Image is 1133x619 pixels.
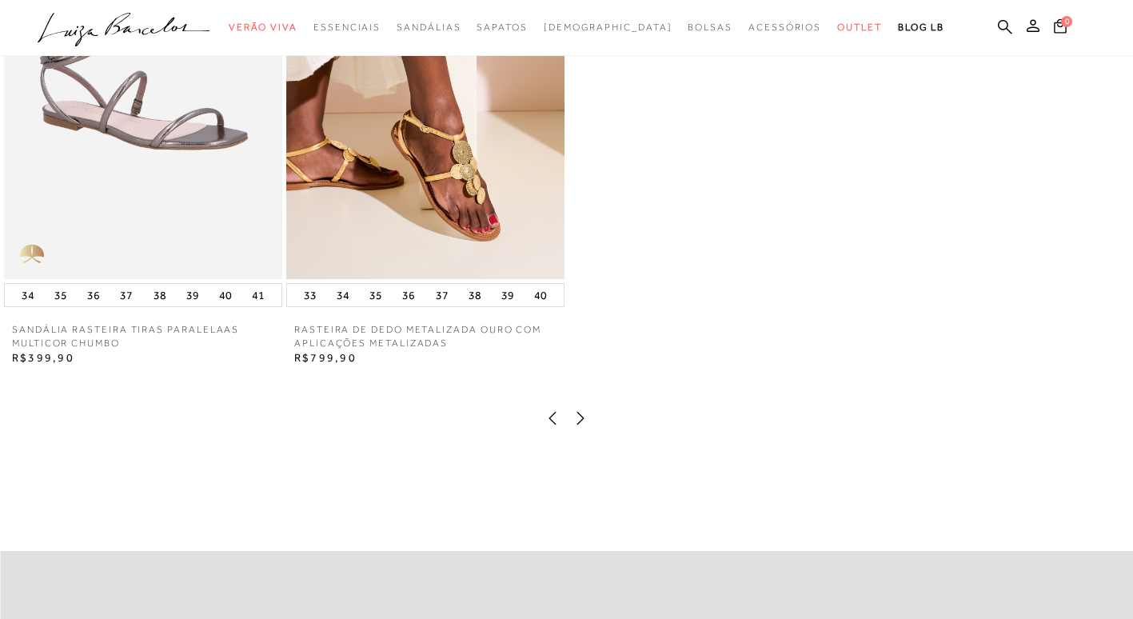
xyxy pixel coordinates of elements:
[748,22,821,33] span: Acessórios
[497,284,519,306] button: 39
[397,284,420,306] button: 36
[464,284,486,306] button: 38
[115,284,138,306] button: 37
[17,284,39,306] button: 34
[229,13,297,42] a: categoryNavScreenReaderText
[332,284,354,306] button: 34
[149,284,171,306] button: 38
[544,13,672,42] a: noSubCategoriesText
[898,13,944,42] a: BLOG LB
[688,13,732,42] a: categoryNavScreenReaderText
[294,351,357,364] span: R$799,90
[12,351,74,364] span: R$399,90
[1061,16,1072,27] span: 0
[4,231,60,279] img: golden_caliandra_v6.png
[544,22,672,33] span: [DEMOGRAPHIC_DATA]
[397,22,461,33] span: Sandálias
[529,284,552,306] button: 40
[182,284,204,306] button: 39
[229,22,297,33] span: Verão Viva
[299,284,321,306] button: 33
[397,13,461,42] a: categoryNavScreenReaderText
[898,22,944,33] span: BLOG LB
[477,13,527,42] a: categoryNavScreenReaderText
[431,284,453,306] button: 37
[688,22,732,33] span: Bolsas
[837,13,882,42] a: categoryNavScreenReaderText
[365,284,387,306] button: 35
[477,22,527,33] span: Sapatos
[837,22,882,33] span: Outlet
[1049,18,1071,39] button: 0
[4,323,282,350] a: SANDÁLIA RASTEIRA TIRAS PARALELAAS MULTICOR CHUMBO
[214,284,237,306] button: 40
[313,22,381,33] span: Essenciais
[313,13,381,42] a: categoryNavScreenReaderText
[286,323,565,350] a: RASTEIRA DE DEDO METALIZADA OURO COM APLICAÇÕES METALIZADAS
[82,284,105,306] button: 36
[50,284,72,306] button: 35
[748,13,821,42] a: categoryNavScreenReaderText
[247,284,269,306] button: 41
